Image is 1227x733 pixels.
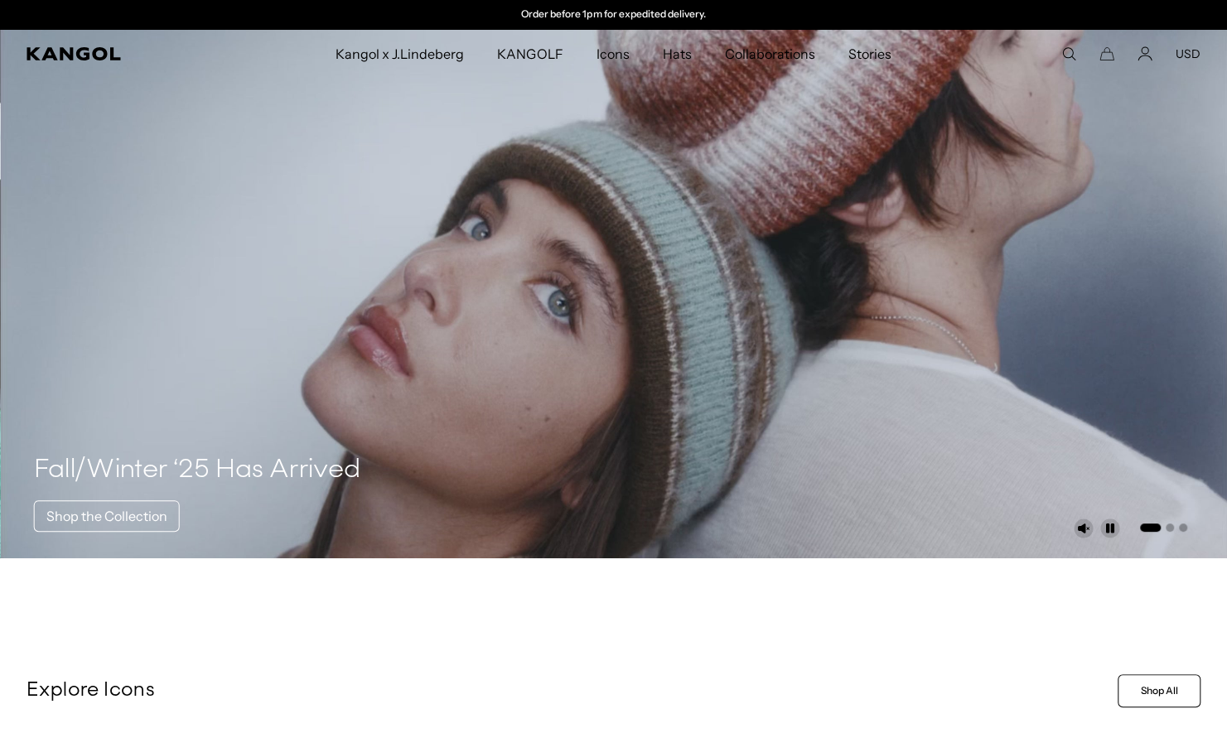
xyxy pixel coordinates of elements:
[579,30,645,78] a: Icons
[497,30,563,78] span: KANGOLF
[34,454,361,487] h4: Fall/Winter ‘25 Has Arrived
[1138,520,1187,533] ul: Select a slide to show
[646,30,708,78] a: Hats
[443,8,785,22] div: 2 of 2
[832,30,908,78] a: Stories
[596,30,629,78] span: Icons
[1100,518,1120,538] button: Pause
[848,30,891,78] span: Stories
[725,30,815,78] span: Collaborations
[708,30,832,78] a: Collaborations
[1179,523,1187,532] button: Go to slide 3
[1074,518,1094,538] button: Unmute
[521,8,706,22] p: Order before 1pm for expedited delivery.
[663,30,692,78] span: Hats
[319,30,481,78] a: Kangol x J.Lindeberg
[443,8,785,22] slideshow-component: Announcement bar
[443,8,785,22] div: Announcement
[1138,46,1152,61] a: Account
[34,500,180,532] a: Shop the Collection
[1166,523,1174,532] button: Go to slide 2
[481,30,579,78] a: KANGOLF
[27,47,221,60] a: Kangol
[1118,674,1200,707] a: Shop All
[1099,46,1114,61] button: Cart
[27,678,1111,703] p: Explore Icons
[1176,46,1200,61] button: USD
[1140,523,1161,532] button: Go to slide 1
[336,30,465,78] span: Kangol x J.Lindeberg
[1061,46,1076,61] summary: Search here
